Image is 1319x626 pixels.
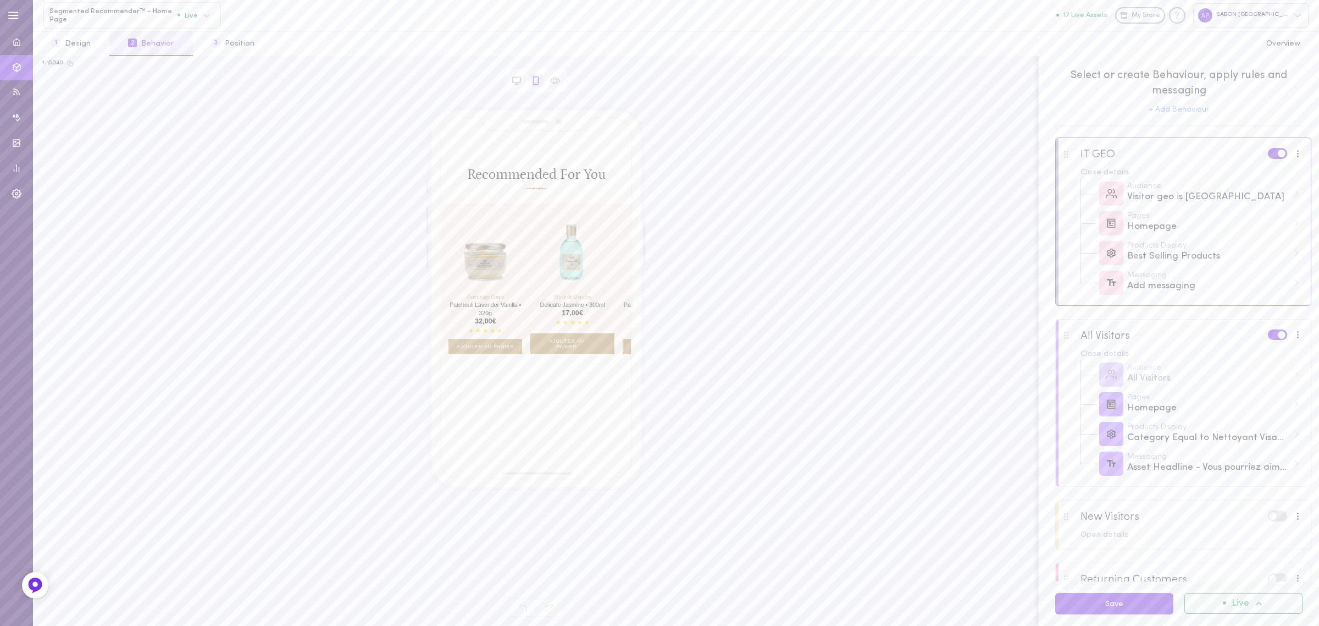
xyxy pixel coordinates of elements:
span: Ajouter au panier [448,338,522,354]
div: Audience [1127,183,1289,190]
h4: Delicate Jasmine • 300ml [533,301,611,309]
span: Live [178,12,198,19]
div: Products Display [1127,424,1289,431]
div: IT GEO [1080,148,1115,161]
h3: Huile de Douche [533,294,611,301]
div: Add messaging [1127,272,1300,293]
div: SABON [GEOGRAPHIC_DATA] [1193,3,1309,27]
div: New VisitorsOpen details [1055,500,1311,550]
div: Returning Customers [1080,573,1187,586]
div: Pages [1127,212,1289,220]
h3: Gommage Corps [446,294,524,301]
div: Visitor geo is [GEOGRAPHIC_DATA] [1127,190,1289,204]
div: Homepage [1127,394,1300,415]
div: Asset Headline - Vous pourriez aimer [1127,453,1300,475]
span: 32,00 [474,317,492,325]
div: Best Selling Products [1127,242,1300,263]
h2: Recommended For You [455,168,618,190]
button: Live [1184,593,1303,614]
span: € [492,317,496,325]
div: All Visitors [1127,364,1300,386]
div: All Visitors [1127,372,1289,386]
div: Add messaging [1127,279,1289,293]
div: Homepage [1127,402,1289,415]
div: Best Selling Products [1127,250,1289,263]
div: Category Equal to Nettoyant Visage (407598530796), Cheveux (407598170348) [1127,424,1300,445]
button: 1Design [33,31,109,56]
span: Redo [536,598,563,617]
h3: Huile Sublimatrice [620,294,699,301]
h4: Patchouli Lavender Vanilla • 320g [446,301,524,317]
div: Asset Headline - Vous pourriez aimer [1127,461,1289,475]
a: My Store [1115,7,1165,24]
div: Audience [1127,364,1289,372]
span: Select or create Behaviour, apply rules and messaging [1055,68,1303,98]
span: € [579,309,583,317]
div: Homepage [1127,220,1289,234]
div: All VisitorsClose detailsAudienceAll VisitorsPagesHomepageProducts DisplayCategory Equal to Netto... [1055,319,1311,487]
div: Close details [1080,169,1303,177]
div: Open details [1080,531,1303,539]
div: Visitor geo is Italy [1127,183,1300,204]
div: Pages [1127,394,1289,402]
button: 3Position [193,31,273,56]
button: 2Behavior [109,31,192,56]
div: All Visitors [1080,330,1130,343]
span: My Store [1132,11,1160,21]
img: Feedback Button [27,577,43,594]
a: 17 Live Assets [1056,12,1115,19]
div: Knowledge center [1169,7,1185,24]
div: Messaging [1127,272,1289,279]
span: 1 [52,39,60,47]
button: 17 Live Assets [1056,12,1107,19]
button: Save [1055,593,1173,614]
div: Close details [1080,350,1303,358]
div: Ajouter au panier [530,204,614,354]
span: 17,00 [562,309,579,317]
span: Live [1232,599,1249,608]
h4: Patchouli Lavender Vanilla • 100 ml [620,301,699,317]
div: Returning CustomersOpen details [1055,563,1311,612]
div: IT GEOClose detailsAudienceVisitor geo is [GEOGRAPHIC_DATA]PagesHomepageProducts DisplayBest Sell... [1055,138,1311,306]
div: Category Equal to Nettoyant Visage (407598530796), Cheveux (407598170348) [1127,431,1289,445]
span: Segmented Recommender™ - Home Page [49,7,178,24]
span: 3 [212,39,220,47]
div: Ajouter au panier [443,204,527,354]
div: Messaging [1127,453,1289,461]
span: 2 [128,39,137,47]
span: Ajouter au panier [530,333,614,354]
span: Undo [508,598,536,617]
button: Overview [1248,31,1319,56]
div: Ajouter au panier [617,204,701,354]
div: Homepage [1127,212,1300,234]
button: + Add Behaviour [1149,106,1209,114]
div: New Visitors [1080,510,1139,524]
div: Products Display [1127,242,1289,250]
span: Ajouter au panier [622,338,696,354]
div: f-15040 [42,59,63,67]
